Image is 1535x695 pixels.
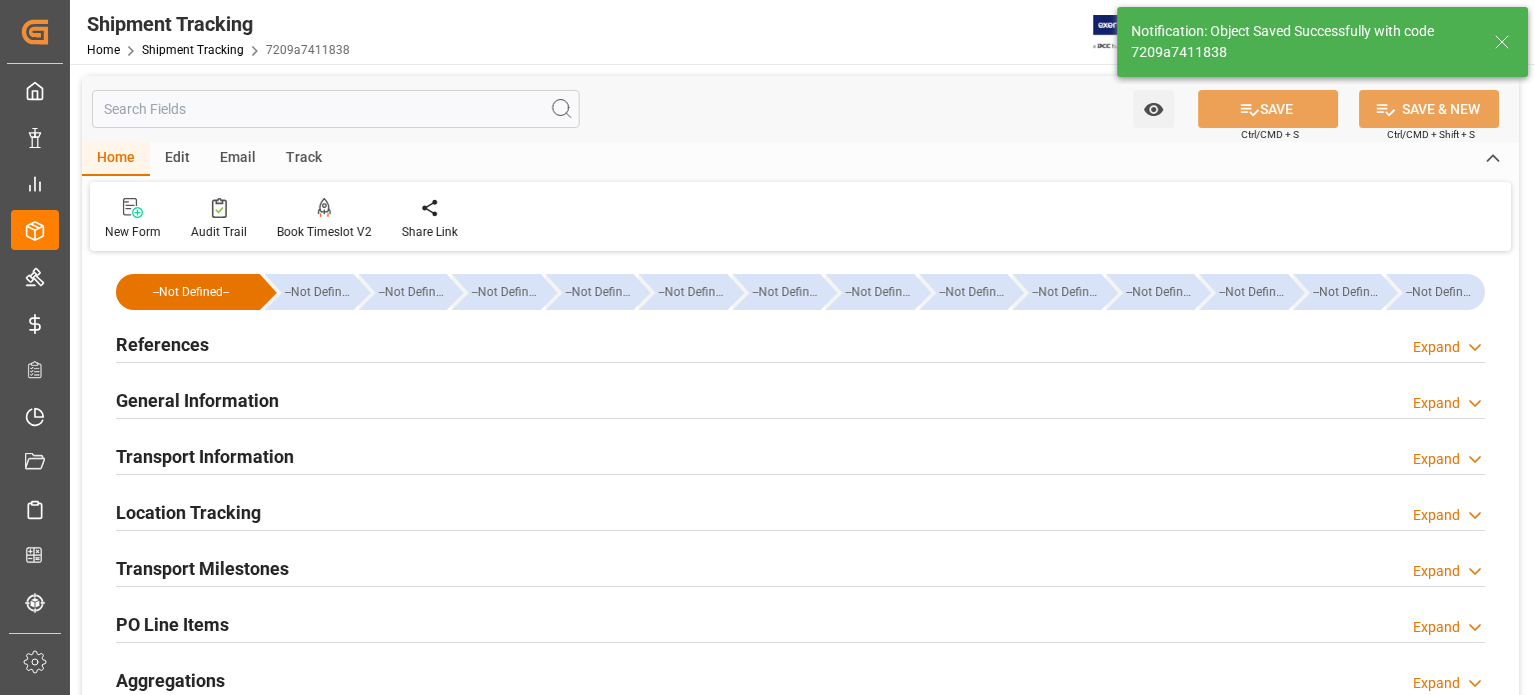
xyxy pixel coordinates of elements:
h2: Transport Milestones [116,555,289,582]
div: Audit Trail [191,223,247,241]
div: Expand [1413,673,1460,694]
div: Shipment Tracking [87,9,350,39]
button: SAVE & NEW [1359,90,1499,128]
div: --Not Defined-- [825,274,914,310]
div: Share Link [402,223,458,241]
div: --Not Defined-- [939,274,1008,310]
div: --Not Defined-- [379,274,448,310]
button: SAVE [1198,90,1338,128]
div: New Form [105,223,161,241]
div: --Not Defined-- [472,274,541,310]
div: Email [205,142,271,176]
a: Home [87,43,120,57]
h2: References [116,331,209,358]
h2: Aggregations [116,667,225,694]
div: --Not Defined-- [1199,274,1288,310]
input: Search Fields [92,90,580,128]
div: --Not Defined-- [136,274,246,310]
div: --Not Defined-- [1293,274,1382,310]
h2: Transport Information [116,443,294,470]
div: --Not Defined-- [566,274,635,310]
div: --Not Defined-- [1406,274,1475,310]
div: --Not Defined-- [546,274,635,310]
div: --Not Defined-- [845,274,914,310]
div: Notification: Object Saved Successfully with code 7209a7411838 [1131,21,1475,63]
a: Shipment Tracking [142,43,244,57]
div: --Not Defined-- [1219,274,1288,310]
h2: General Information [116,387,279,414]
div: --Not Defined-- [1012,274,1101,310]
div: --Not Defined-- [265,274,354,310]
div: --Not Defined-- [1386,274,1485,310]
div: --Not Defined-- [1313,274,1382,310]
button: open menu [1133,90,1174,128]
div: --Not Defined-- [1032,274,1101,310]
div: Expand [1413,617,1460,638]
span: Ctrl/CMD + Shift + S [1387,127,1475,142]
div: Expand [1413,561,1460,582]
img: Exertis%20JAM%20-%20Email%20Logo.jpg_1722504956.jpg [1093,15,1162,50]
div: Expand [1413,393,1460,414]
div: Home [82,142,150,176]
div: --Not Defined-- [452,274,541,310]
div: --Not Defined-- [1126,274,1195,310]
div: --Not Defined-- [1106,274,1195,310]
div: Track [271,142,337,176]
div: --Not Defined-- [733,274,821,310]
div: Expand [1413,337,1460,358]
div: --Not Defined-- [359,274,448,310]
div: Expand [1413,505,1460,526]
div: Expand [1413,449,1460,470]
div: --Not Defined-- [919,274,1008,310]
div: --Not Defined-- [639,274,728,310]
div: --Not Defined-- [659,274,728,310]
div: --Not Defined-- [116,274,260,310]
span: Ctrl/CMD + S [1241,127,1299,142]
h2: Location Tracking [116,499,261,526]
div: Book Timeslot V2 [277,223,372,241]
div: --Not Defined-- [753,274,821,310]
div: --Not Defined-- [285,274,354,310]
h2: PO Line Items [116,611,229,638]
div: Edit [150,142,205,176]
